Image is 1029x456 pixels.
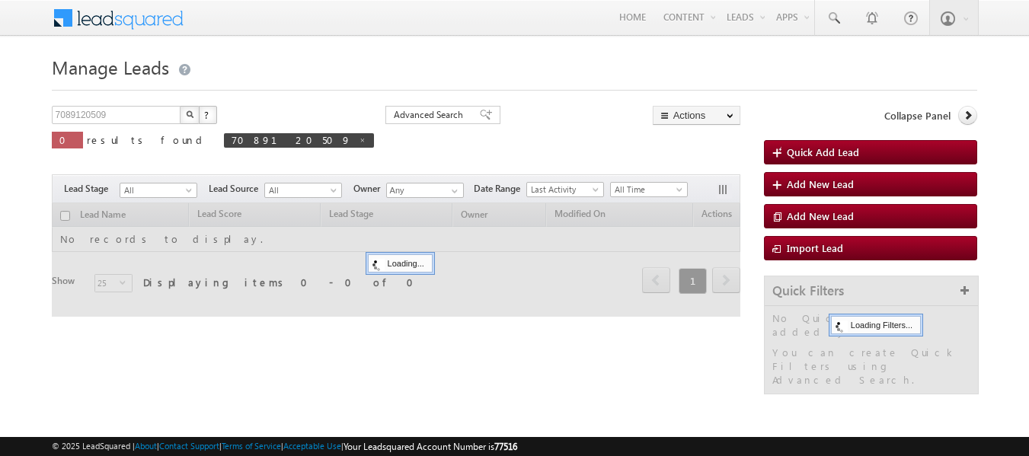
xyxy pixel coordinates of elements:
[386,183,464,198] input: Type to Search
[52,439,517,454] span: © 2025 LeadSquared | | | | |
[204,108,211,121] span: ?
[353,182,386,196] span: Owner
[787,145,859,158] span: Quick Add Lead
[232,133,351,146] span: 7089120509
[831,316,921,334] div: Loading Filters...
[611,183,683,196] span: All Time
[494,441,517,452] span: 77516
[135,441,157,451] a: About
[787,209,854,222] span: Add New Lead
[120,183,193,197] span: All
[443,183,462,199] a: Show All Items
[199,106,217,124] button: ?
[59,133,75,146] span: 0
[474,182,526,196] span: Date Range
[120,183,197,198] a: All
[526,182,604,197] a: Last Activity
[394,108,468,122] span: Advanced Search
[264,183,342,198] a: All
[265,183,337,197] span: All
[52,55,169,79] span: Manage Leads
[222,441,281,451] a: Terms of Service
[159,441,219,451] a: Contact Support
[87,133,208,146] span: results found
[344,441,517,452] span: Your Leadsquared Account Number is
[64,182,120,196] span: Lead Stage
[653,106,740,125] button: Actions
[527,183,599,196] span: Last Activity
[787,241,843,254] span: Import Lead
[186,110,193,118] img: Search
[610,182,688,197] a: All Time
[368,254,433,273] div: Loading...
[209,182,264,196] span: Lead Source
[787,177,854,190] span: Add New Lead
[884,109,951,123] span: Collapse Panel
[283,441,341,451] a: Acceptable Use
